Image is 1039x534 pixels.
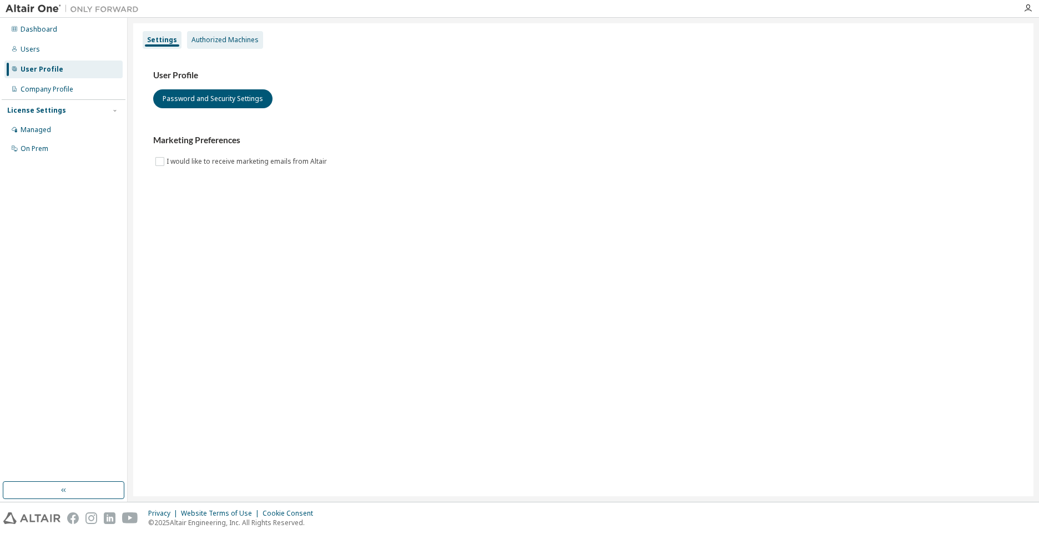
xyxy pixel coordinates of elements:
div: On Prem [21,144,48,153]
button: Password and Security Settings [153,89,273,108]
label: I would like to receive marketing emails from Altair [167,155,329,168]
img: instagram.svg [85,512,97,524]
div: Settings [147,36,177,44]
img: youtube.svg [122,512,138,524]
h3: Marketing Preferences [153,135,1013,146]
img: Altair One [6,3,144,14]
img: altair_logo.svg [3,512,60,524]
img: facebook.svg [67,512,79,524]
div: Authorized Machines [191,36,259,44]
div: Users [21,45,40,54]
div: Cookie Consent [263,509,320,518]
div: Dashboard [21,25,57,34]
div: License Settings [7,106,66,115]
div: Managed [21,125,51,134]
div: Website Terms of Use [181,509,263,518]
div: Company Profile [21,85,73,94]
div: Privacy [148,509,181,518]
h3: User Profile [153,70,1013,81]
p: © 2025 Altair Engineering, Inc. All Rights Reserved. [148,518,320,527]
div: User Profile [21,65,63,74]
img: linkedin.svg [104,512,115,524]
